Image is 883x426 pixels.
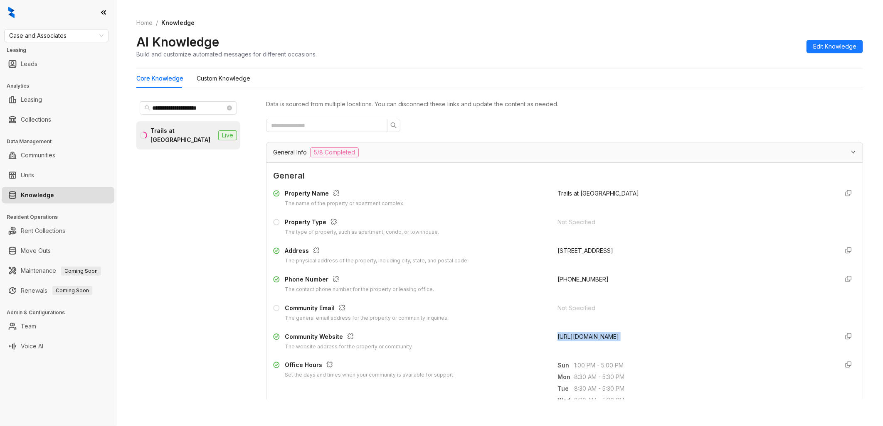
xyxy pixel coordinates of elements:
[2,338,114,355] li: Voice AI
[21,147,55,164] a: Communities
[266,142,863,162] div: General Info5/8 Completed
[227,105,232,110] span: close-circle
[574,372,832,382] span: 8:30 AM - 5:30 PM
[285,343,413,351] div: The website address for the property or community.
[9,29,104,42] span: Case and Associates
[150,126,215,144] div: Trails at [GEOGRAPHIC_DATA]
[2,318,114,335] li: Team
[557,333,619,340] span: [URL][DOMAIN_NAME]
[807,40,863,53] button: Edit Knowledge
[557,396,574,405] span: Wed
[557,218,832,227] div: Not Specified
[7,138,116,145] h3: Data Management
[21,282,92,299] a: RenewalsComing Soon
[285,371,453,379] div: Set the days and times when your community is available for support
[285,218,439,228] div: Property Type
[21,91,42,108] a: Leasing
[557,361,574,370] span: Sun
[218,130,237,140] span: Live
[7,213,116,221] h3: Resident Operations
[21,167,34,184] a: Units
[52,286,92,295] span: Coming Soon
[61,267,101,276] span: Coming Soon
[557,372,574,382] span: Mon
[273,148,307,157] span: General Info
[557,384,574,393] span: Tue
[557,276,609,283] span: [PHONE_NUMBER]
[197,74,250,83] div: Custom Knowledge
[557,304,832,313] div: Not Specified
[285,228,439,236] div: The type of property, such as apartment, condo, or townhouse.
[390,122,397,129] span: search
[273,169,856,182] span: General
[285,257,469,265] div: The physical address of the property, including city, state, and postal code.
[2,111,114,128] li: Collections
[21,56,37,72] a: Leads
[135,18,154,27] a: Home
[2,282,114,299] li: Renewals
[813,42,856,51] span: Edit Knowledge
[2,167,114,184] li: Units
[8,7,15,18] img: logo
[285,304,449,314] div: Community Email
[285,314,449,322] div: The general email address for the property or community inquiries.
[285,332,413,343] div: Community Website
[161,19,195,26] span: Knowledge
[21,242,51,259] a: Move Outs
[851,149,856,154] span: expanded
[136,34,219,50] h2: AI Knowledge
[145,105,150,111] span: search
[310,147,359,157] span: 5/8 Completed
[2,56,114,72] li: Leads
[156,18,158,27] li: /
[21,111,51,128] a: Collections
[557,246,832,255] div: [STREET_ADDRESS]
[21,318,36,335] a: Team
[574,384,832,393] span: 8:30 AM - 5:30 PM
[2,223,114,239] li: Rent Collections
[285,275,434,286] div: Phone Number
[2,91,114,108] li: Leasing
[7,82,116,90] h3: Analytics
[2,187,114,203] li: Knowledge
[285,200,405,208] div: The name of the property or apartment complex.
[2,147,114,164] li: Communities
[2,262,114,279] li: Maintenance
[2,242,114,259] li: Move Outs
[285,246,469,257] div: Address
[21,187,54,203] a: Knowledge
[574,361,832,370] span: 1:00 PM - 5:00 PM
[285,360,453,371] div: Office Hours
[7,309,116,316] h3: Admin & Configurations
[285,189,405,200] div: Property Name
[21,338,43,355] a: Voice AI
[574,396,832,405] span: 8:30 AM - 5:30 PM
[136,74,183,83] div: Core Knowledge
[557,190,639,197] span: Trails at [GEOGRAPHIC_DATA]
[7,47,116,54] h3: Leasing
[136,50,317,59] div: Build and customize automated messages for different occasions.
[21,223,65,239] a: Rent Collections
[285,286,434,294] div: The contact phone number for the property or leasing office.
[266,100,863,109] div: Data is sourced from multiple locations. You can disconnect these links and update the content as...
